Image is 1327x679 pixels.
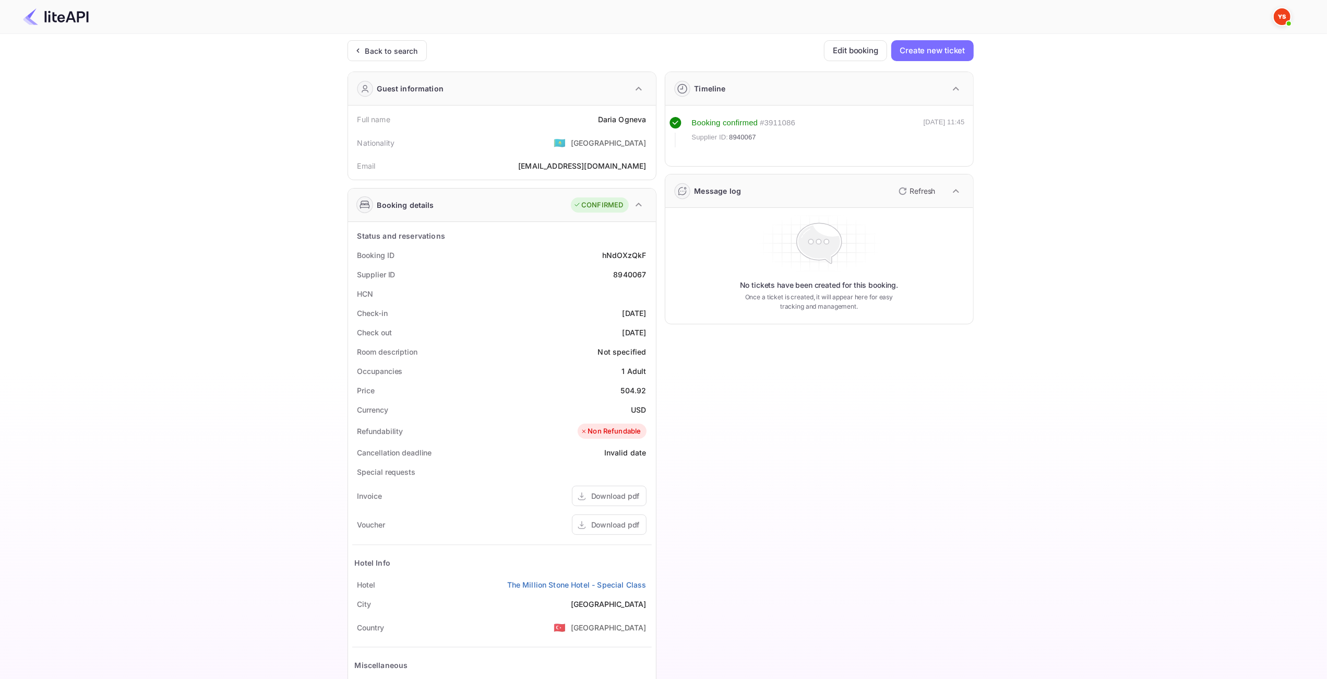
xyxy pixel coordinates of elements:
[692,132,728,143] span: Supplier ID:
[357,327,392,338] div: Check out
[377,200,434,210] div: Booking details
[357,230,445,241] div: Status and reservations
[573,200,623,210] div: CONFIRMED
[357,490,382,501] div: Invoice
[891,40,973,61] button: Create new ticket
[604,447,647,458] div: Invalid date
[695,83,726,94] div: Timeline
[824,40,887,61] button: Edit booking
[357,346,417,357] div: Room description
[613,269,646,280] div: 8940067
[740,280,899,290] p: No tickets have been created for this booking.
[554,618,566,637] span: United States
[580,426,641,437] div: Non Refundable
[357,137,395,148] div: Nationality
[377,83,444,94] div: Guest information
[695,185,742,196] div: Message log
[623,308,647,319] div: [DATE]
[571,599,647,610] div: [GEOGRAPHIC_DATA]
[621,366,646,377] div: 1 Adult
[924,117,965,147] div: [DATE] 11:45
[1274,8,1290,25] img: Yandex Support
[571,622,647,633] div: [GEOGRAPHIC_DATA]
[571,137,647,148] div: [GEOGRAPHIC_DATA]
[357,404,388,415] div: Currency
[357,519,385,530] div: Voucher
[357,269,396,280] div: Supplier ID
[910,185,936,196] p: Refresh
[357,466,415,477] div: Special requests
[357,599,372,610] div: City
[365,45,418,56] div: Back to search
[355,660,408,671] div: Miscellaneous
[23,8,89,25] img: LiteAPI Logo
[692,117,758,129] div: Booking confirmed
[357,250,394,261] div: Booking ID
[760,117,795,129] div: # 3911086
[357,426,403,437] div: Refundability
[892,183,940,200] button: Refresh
[357,385,375,396] div: Price
[507,579,647,590] a: The Million Stone Hotel - Special Class
[357,160,376,171] div: Email
[602,250,646,261] div: hNdOXzQkF
[623,327,647,338] div: [DATE]
[357,579,376,590] div: Hotel
[591,519,640,530] div: Download pdf
[357,622,384,633] div: Country
[357,447,432,458] div: Cancellation deadline
[518,160,646,171] div: [EMAIL_ADDRESS][DOMAIN_NAME]
[355,557,391,568] div: Hotel Info
[737,292,902,311] p: Once a ticket is created, it will appear here for easy tracking and management.
[357,366,403,377] div: Occupancies
[357,288,374,299] div: HCN
[598,114,647,125] div: Daria Ogneva
[357,308,388,319] div: Check-in
[631,404,646,415] div: USD
[621,385,647,396] div: 504.92
[729,132,756,143] span: 8940067
[357,114,390,125] div: Full name
[554,133,566,152] span: United States
[591,490,640,501] div: Download pdf
[598,346,647,357] div: Not specified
